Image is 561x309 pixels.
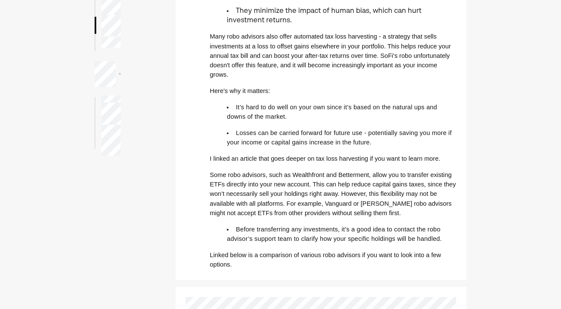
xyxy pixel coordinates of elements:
[227,104,439,120] span: It’s hard to do well on your own since it’s based on the natural ups and downs of the market.
[227,226,442,242] span: Before transferring any investments, it’s a good idea to contact the robo advisor’s support team ...
[210,33,452,78] span: Many robo advisors also offer automated tax loss harvesting - a strategy that sells investments a...
[210,252,442,268] span: Linked below is a comparison of various robo advisors if you want to look into a few options.
[227,6,456,25] li: They minimize the impact of human bias, which can hurt investment returns.
[227,129,453,146] span: Losses can be carried forward for future use - potentially saving you more if your income or capi...
[210,155,440,162] span: I linked an article that goes deeper on tax loss harvesting if you want to learn more.
[210,171,457,216] span: Some robo advisors, such as Wealthfront and Betterment, allow you to transfer existing ETFs direc...
[210,87,270,94] span: Here’s why it matters:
